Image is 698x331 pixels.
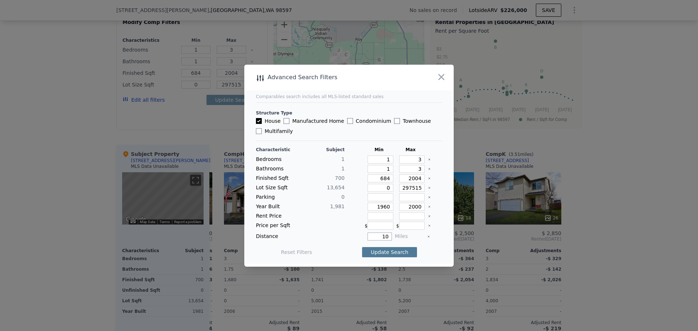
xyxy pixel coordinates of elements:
div: Advanced Search Filters [244,72,412,82]
span: 13,654 [327,185,345,190]
div: Characteristic [256,147,299,153]
label: Multifamily [256,128,293,135]
input: Multifamily [256,128,262,134]
button: Clear [428,186,431,189]
div: Rent Price [256,212,299,220]
button: Clear [428,158,431,161]
label: House [256,117,281,125]
button: Clear [428,167,431,170]
div: Subject [302,147,345,153]
span: 700 [335,175,345,181]
input: Manufactured Home [284,118,289,124]
span: 1 [341,156,345,162]
div: $ [396,222,425,230]
div: Miles [395,233,424,241]
button: Clear [428,177,431,180]
button: Clear [428,196,431,199]
div: Parking [256,193,299,201]
div: Lot Size Sqft [256,184,299,192]
button: Clear [427,235,430,238]
div: Finished Sqft [256,174,299,182]
div: Structure Type [256,110,442,116]
button: Clear [428,205,431,208]
button: Clear [428,224,431,227]
label: Townhouse [394,117,431,125]
input: House [256,118,262,124]
input: Condominium [347,118,353,124]
button: Clear [428,215,431,218]
div: Bathrooms [256,165,299,173]
button: Update Search [362,247,417,257]
input: Townhouse [394,118,400,124]
div: Max [396,147,425,153]
span: 1,981 [330,203,345,209]
div: Distance [256,233,345,241]
label: Condominium [347,117,391,125]
label: Manufactured Home [284,117,344,125]
button: Reset [281,249,312,256]
div: Bedrooms [256,156,299,164]
div: Comparables search includes all MLS-listed standard sales [256,94,442,100]
span: 1 [341,166,345,171]
div: $ [365,222,393,230]
span: 0 [341,194,345,200]
div: Min [365,147,393,153]
div: Price per Sqft [256,222,299,230]
div: Year Built [256,203,299,211]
